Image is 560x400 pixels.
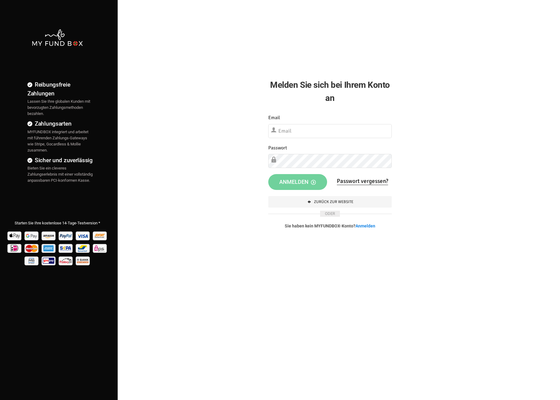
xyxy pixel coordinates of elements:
[58,242,74,254] img: sepa Pay
[41,229,57,242] img: Amazon
[268,196,391,208] a: Zurück zur Website
[31,29,83,47] img: mfbwhite.png
[7,242,23,254] img: Ideal Pay
[27,156,93,165] h4: Sicher und zuverlässig
[92,229,108,242] img: Sofort Pay
[268,124,391,138] input: Email
[355,223,375,228] a: Anmelden
[27,99,90,116] span: Lassen Sie Ihre globalen Kunden mit bevorzugten Zahlungsmethoden bezahlen.
[58,254,74,267] img: p24 Pay
[24,229,40,242] img: Google Pay
[268,223,391,229] p: Sie haben kein MYFUNDBOX-Konto?
[27,119,93,128] h4: Zahlungsarten
[337,177,388,185] a: Passwort vergessen?
[268,174,327,190] button: Anmelden
[75,254,91,267] img: banktransfer
[7,229,23,242] img: Apple Pay
[268,114,280,122] label: Email
[27,80,93,98] h4: Reibungsfreie Zahlungen
[24,242,40,254] img: Mastercard Pay
[27,130,88,152] span: MYFUNDBOX integriert und arbeitet mit führenden Zahlungs-Gateways wie Stripe, Gocardless & Mollie...
[24,254,40,267] img: mb Pay
[75,242,91,254] img: Bancontact Pay
[58,229,74,242] img: Paypal
[75,229,91,242] img: Visa
[41,242,57,254] img: american_express Pay
[268,78,391,105] h2: Melden Sie sich bei Ihrem Konto an
[268,144,287,152] label: Passwort
[320,211,340,217] span: ODER
[41,254,57,267] img: giropay
[279,179,316,185] span: Anmelden
[92,242,108,254] img: EPS Pay
[27,166,93,183] span: Bieten Sie ein cleveres Zahlungserlebnis mit einer vollständig anpassbaren PCI-konformen Kasse.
